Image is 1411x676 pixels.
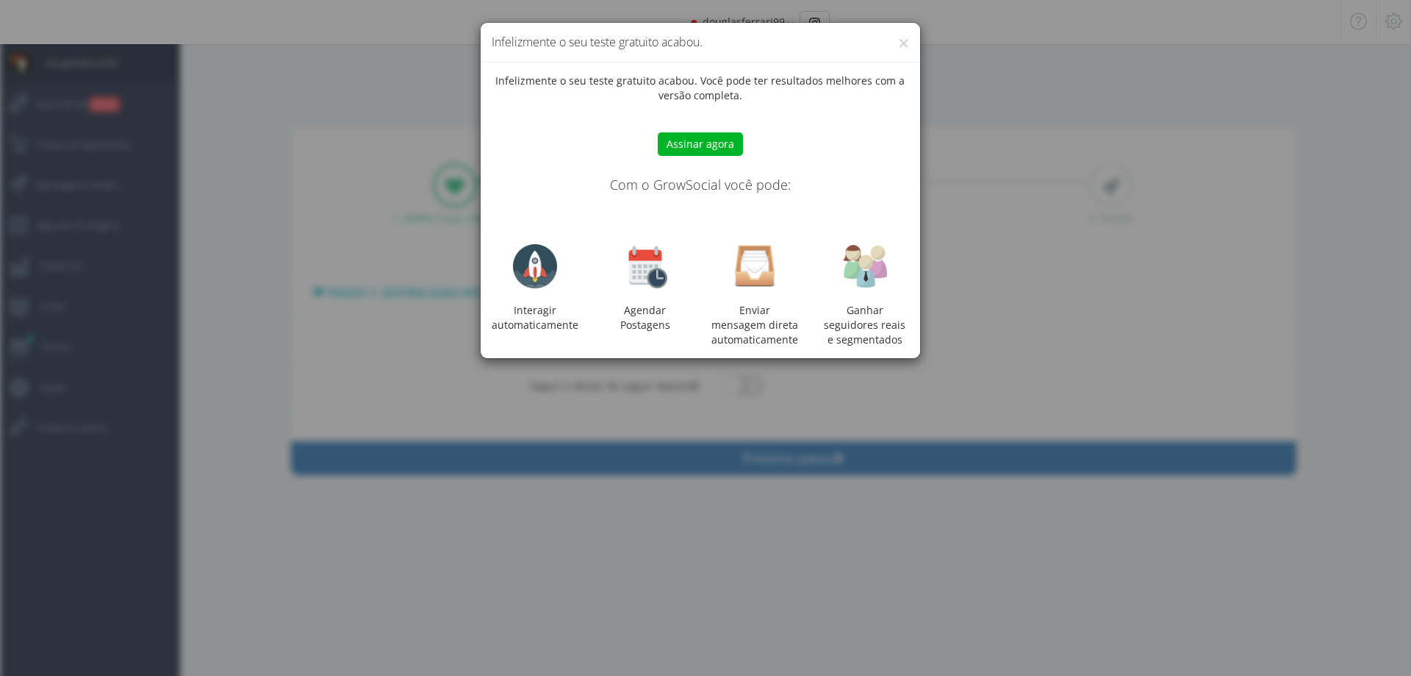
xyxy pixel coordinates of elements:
div: Ganhar seguidores reais e segmentados [810,303,920,347]
img: rocket-128.png [513,244,557,288]
div: Interagir automaticamente [481,244,591,332]
img: users.png [843,244,887,288]
button: Assinar agora [658,132,743,156]
h4: Com o GrowSocial você pode: [492,178,909,193]
button: × [898,33,909,53]
div: Enviar mensagem direta automaticamente [700,244,811,347]
div: Agendar Postagens [590,244,700,332]
h4: Infelizmente o seu teste gratuito acabou. [492,34,909,51]
div: Infelizmente o seu teste gratuito acabou. Você pode ter resultados melhores com a versão completa. [481,74,920,347]
img: calendar-clock-128.png [623,244,667,288]
img: inbox.png [733,244,777,288]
